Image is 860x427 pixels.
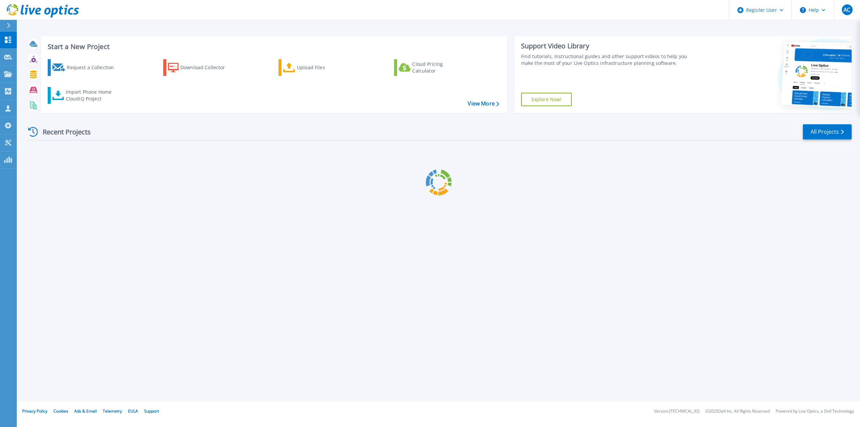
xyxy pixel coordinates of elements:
[412,61,466,74] div: Cloud Pricing Calculator
[297,61,351,74] div: Upload Files
[22,408,47,414] a: Privacy Policy
[844,7,850,12] span: AC
[66,89,118,102] div: Import Phone Home CloudIQ Project
[705,409,770,414] li: © 2025 Dell Inc. All Rights Reserved
[48,59,123,76] a: Request a Collection
[144,408,159,414] a: Support
[26,124,100,140] div: Recent Projects
[53,408,68,414] a: Cookies
[128,408,138,414] a: EULA
[394,59,469,76] a: Cloud Pricing Calculator
[180,61,234,74] div: Download Collector
[67,61,121,74] div: Request a Collection
[803,124,852,139] a: All Projects
[776,409,854,414] li: Powered by Live Optics, a Dell Technology
[103,408,122,414] a: Telemetry
[74,408,97,414] a: Ads & Email
[278,59,353,76] a: Upload Files
[468,100,499,107] a: View More
[48,43,499,50] h3: Start a New Project
[521,93,572,106] a: Explore Now!
[521,42,695,50] div: Support Video Library
[521,53,695,67] div: Find tutorials, instructional guides and other support videos to help you make the most of your L...
[654,409,699,414] li: Version: [TECHNICAL_ID]
[163,59,238,76] a: Download Collector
